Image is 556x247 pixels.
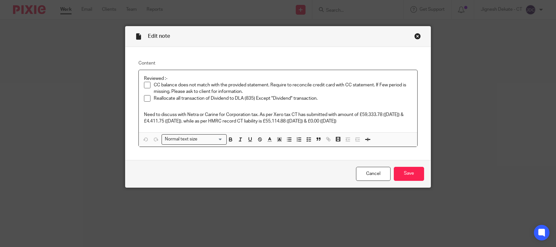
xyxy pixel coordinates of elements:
p: CC balance does not match with the provided statement. Require to reconcile credit card with CC s... [154,82,412,95]
p: Reallocate all transaction of Dividend to DLA (835) Except "Dividend" transaction. [154,95,412,102]
div: Search for option [162,134,227,144]
div: Close this dialog window [414,33,421,39]
p: Need to discuss with Netra or Carine for Corporation tax. As per Xero tax CT has submitted with a... [144,111,412,125]
input: Search for option [199,136,223,143]
span: Edit note [148,34,170,39]
span: Normal text size [163,136,199,143]
a: Cancel [356,167,391,181]
label: Content [138,60,418,66]
input: Save [394,167,424,181]
p: Reviewed :- [144,75,412,82]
